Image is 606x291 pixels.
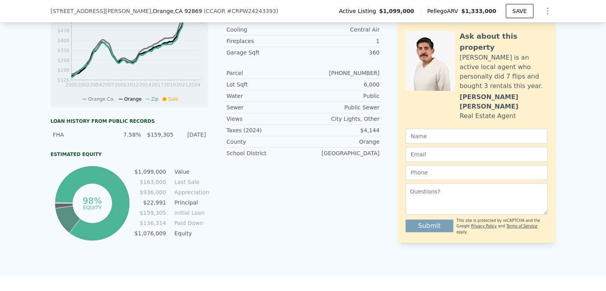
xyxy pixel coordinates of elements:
td: Appreciation [173,188,208,197]
div: Estimated Equity [50,151,208,158]
tspan: 98% [82,196,102,206]
div: School District [226,149,303,157]
div: Parcel [226,69,303,77]
td: $22,991 [134,198,166,207]
tspan: $198 [57,68,69,73]
div: 360 [303,49,380,56]
span: $1,099,000 [379,7,414,15]
td: Value [173,167,208,176]
div: Real Estate Agent [460,111,516,121]
div: [PHONE_NUMBER] [303,69,380,77]
div: This site is protected by reCAPTCHA and the Google and apply. [456,218,548,235]
td: $1,076,009 [134,229,166,238]
div: Fireplaces [226,37,303,45]
div: FHA [53,131,108,139]
tspan: $408 [57,38,69,43]
div: $159,305 [146,131,173,139]
span: Sale [168,96,178,102]
div: [GEOGRAPHIC_DATA] [303,149,380,157]
div: Cooling [226,26,303,34]
td: $163,000 [134,178,166,186]
tspan: 2021 [176,82,188,88]
div: Public [303,92,380,100]
span: # CRPW24243393 [227,8,276,14]
span: , CA 92869 [173,8,202,14]
div: Central Air [303,26,380,34]
input: Email [406,147,548,162]
span: , Orange [151,7,202,15]
td: $936,000 [134,188,166,197]
div: [PERSON_NAME] is an active local agent who personally did 7 flips and bought 3 rentals this year. [460,53,548,91]
tspan: 2000 [65,82,78,88]
tspan: $338 [57,48,69,53]
div: Ask about this property [460,31,548,53]
input: Name [406,129,548,144]
tspan: 2007 [102,82,114,88]
div: Orange [303,138,380,146]
span: [STREET_ADDRESS][PERSON_NAME] [50,7,151,15]
tspan: $548 [57,18,69,24]
td: Last Sale [173,178,208,186]
tspan: $478 [57,28,69,34]
div: Water [226,92,303,100]
tspan: 2024 [189,82,201,88]
div: ( ) [204,7,278,15]
div: Public Sewer [303,103,380,111]
div: $4,144 [303,126,380,134]
tspan: 2014 [139,82,151,88]
span: Orange Co. [88,96,114,102]
tspan: equity [83,204,102,210]
tspan: 2019 [164,82,176,88]
span: Pellego ARV [427,7,462,15]
tspan: 2004 [90,82,102,88]
span: CCAOR [206,8,226,14]
td: $1,099,000 [134,167,166,176]
span: Zip [151,96,159,102]
div: Lot Sqft [226,81,303,88]
tspan: 2012 [127,82,139,88]
div: Taxes (2024) [226,126,303,134]
span: $1,333,000 [461,8,496,14]
div: [PERSON_NAME] [PERSON_NAME] [460,92,548,111]
div: Loan history from public records [50,118,208,124]
div: 1 [303,37,380,45]
div: Garage Sqft [226,49,303,56]
tspan: $268 [57,58,69,63]
tspan: 2002 [78,82,90,88]
div: Views [226,115,303,123]
tspan: 2009 [114,82,127,88]
td: Principal [173,198,208,207]
button: Show Options [540,3,555,19]
div: County [226,138,303,146]
div: Sewer [226,103,303,111]
span: Active Listing [339,7,379,15]
a: Terms of Service [506,224,537,228]
button: SAVE [506,4,533,18]
span: Orange [124,96,142,102]
td: $136,314 [134,219,166,227]
td: Paid Down [173,219,208,227]
button: Submit [406,220,453,232]
td: Equity [173,229,208,238]
div: 6,000 [303,81,380,88]
tspan: $128 [57,77,69,83]
input: Phone [406,165,548,180]
tspan: 2017 [151,82,164,88]
div: City Lights, Other [303,115,380,123]
td: Initial Loan [173,208,208,217]
a: Privacy Policy [471,224,497,228]
td: $159,305 [134,208,166,217]
div: 7.58% [113,131,141,139]
div: [DATE] [178,131,206,139]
